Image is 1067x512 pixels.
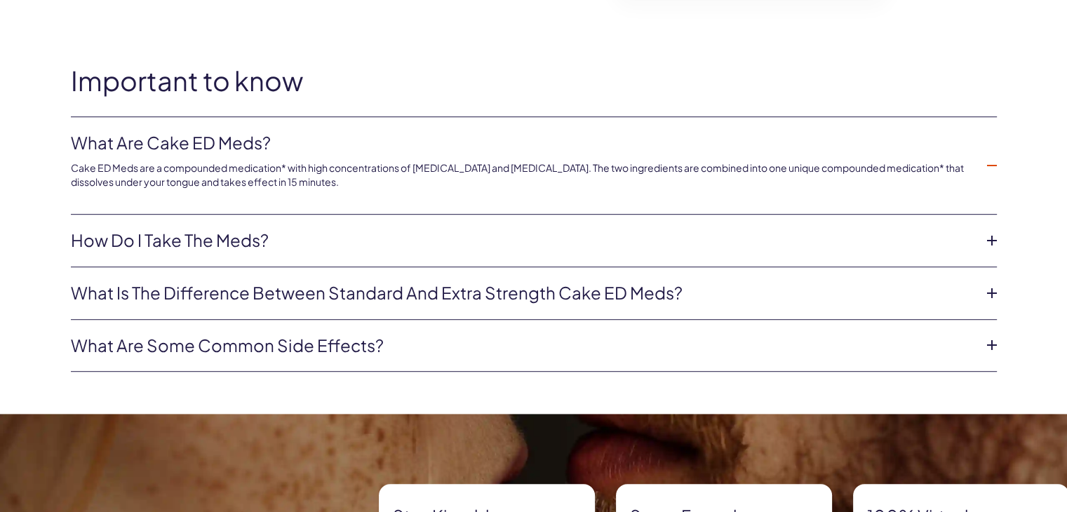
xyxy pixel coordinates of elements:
[71,66,997,95] h2: Important to know
[71,281,974,305] a: What is the difference between Standard and Extra Strength Cake ED meds?
[71,334,974,358] a: What are some common side effects?
[71,161,974,189] p: Cake ED Meds are a compounded medication* with high concentrations of [MEDICAL_DATA] and [MEDICAL...
[71,131,974,155] a: What are Cake ED Meds?
[71,229,974,252] a: How do I take the meds?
